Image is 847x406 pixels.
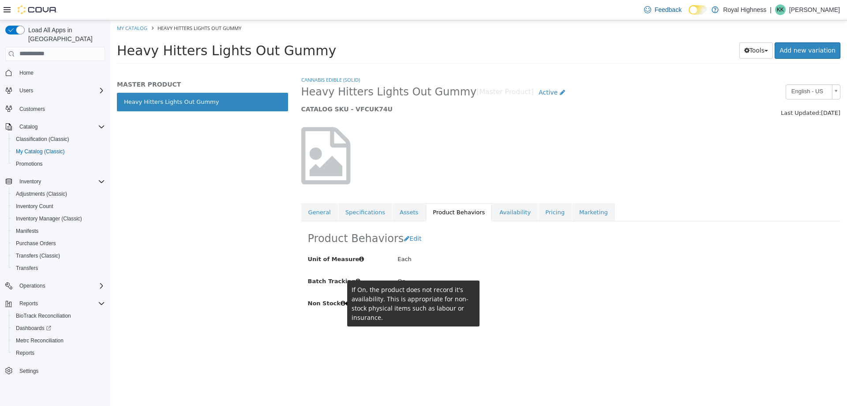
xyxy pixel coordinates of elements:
[16,281,49,291] button: Operations
[12,189,71,199] a: Adjustments (Classic)
[462,183,505,201] a: Marketing
[25,26,105,43] span: Load All Apps in [GEOGRAPHIC_DATA]
[428,183,461,201] a: Pricing
[2,84,109,97] button: Users
[299,215,311,222] span: Edit
[9,262,109,274] button: Transfers
[12,189,105,199] span: Adjustments (Classic)
[191,231,281,243] label: Unit of Measure
[228,183,282,201] a: Specifications
[16,190,67,197] span: Adjustments (Classic)
[191,85,592,93] h5: CATALOG SKU - VFCUK74U
[16,68,37,78] a: Home
[366,68,423,76] small: [Master Product]
[12,146,105,157] span: My Catalog (Classic)
[16,298,105,309] span: Reports
[16,136,69,143] span: Classification (Classic)
[12,311,105,321] span: BioTrack Reconciliation
[12,146,68,157] a: My Catalog (Classic)
[16,349,34,357] span: Reports
[16,215,82,222] span: Inventory Manager (Classic)
[281,231,550,247] div: Each
[382,183,427,201] a: Availability
[16,104,49,114] a: Customers
[19,178,41,185] span: Inventory
[12,159,46,169] a: Promotions
[16,85,37,96] button: Users
[641,1,685,19] a: Feedback
[16,103,105,114] span: Customers
[19,368,38,375] span: Settings
[777,4,784,15] span: KK
[12,348,105,358] span: Reports
[16,176,45,187] button: Inventory
[12,238,60,249] a: Purchase Orders
[12,348,38,358] a: Reports
[12,323,105,334] span: Dashboards
[12,238,105,249] span: Purchase Orders
[2,66,109,79] button: Home
[9,133,109,145] button: Classification (Classic)
[775,4,786,15] div: Keyva King
[2,121,109,133] button: Catalog
[191,65,367,79] span: Heavy Hitters Lights Out Gummy
[19,123,37,130] span: Catalog
[19,87,33,94] span: Users
[12,213,105,224] span: Inventory Manager (Classic)
[16,240,56,247] span: Purchase Orders
[12,250,105,261] span: Transfers (Classic)
[7,4,37,11] a: My Catalog
[12,250,64,261] a: Transfers (Classic)
[16,281,105,291] span: Operations
[12,263,41,273] a: Transfers
[16,67,105,78] span: Home
[9,334,109,347] button: Metrc Reconciliation
[16,312,71,319] span: BioTrack Reconciliation
[664,22,730,38] a: Add new variation
[12,159,105,169] span: Promotions
[12,226,105,236] span: Manifests
[16,176,105,187] span: Inventory
[16,85,105,96] span: Users
[12,311,75,321] a: BioTrack Reconciliation
[12,201,57,212] a: Inventory Count
[12,134,105,144] span: Classification (Classic)
[191,276,281,288] label: Non Stock
[770,4,772,15] p: |
[16,252,60,259] span: Transfers (Classic)
[675,64,730,79] a: English - US
[16,160,43,167] span: Promotions
[789,4,840,15] p: [PERSON_NAME]
[671,89,711,96] span: Last Updated:
[2,280,109,292] button: Operations
[16,203,53,210] span: Inventory Count
[19,300,38,307] span: Reports
[9,237,109,250] button: Purchase Orders
[428,68,447,76] span: Active
[9,200,109,212] button: Inventory Count
[629,22,663,38] button: Tools
[16,298,41,309] button: Reports
[711,89,730,96] span: [DATE]
[16,325,51,332] span: Dashboards
[237,260,369,306] div: If On, the product does not record it's availability. This is appropriate for non-stock physical ...
[9,145,109,158] button: My Catalog (Classic)
[12,335,67,346] a: Metrc Reconciliation
[9,310,109,322] button: BioTrack Reconciliation
[2,297,109,310] button: Reports
[16,265,38,272] span: Transfers
[281,276,550,291] div: Off
[293,210,316,227] button: Edit
[689,5,707,15] input: Dark Mode
[7,72,178,91] a: Heavy Hitters Lights Out Gummy
[9,225,109,237] button: Manifests
[9,212,109,225] button: Inventory Manager (Classic)
[198,210,544,227] h2: Product Behaviors
[16,337,64,344] span: Metrc Reconciliation
[16,121,41,132] button: Catalog
[18,5,57,14] img: Cova
[16,366,42,376] a: Settings
[676,65,718,78] span: English - US
[282,183,315,201] a: Assets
